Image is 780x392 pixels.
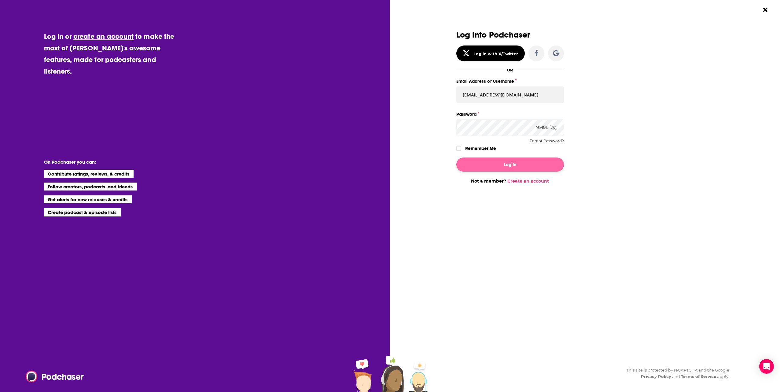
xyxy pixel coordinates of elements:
[44,183,137,191] li: Follow creators, podcasts, and friends
[456,45,525,61] button: Log in with X/Twitter
[44,159,166,165] li: On Podchaser you can:
[44,170,134,178] li: Contribute ratings, reviews, & credits
[622,367,729,380] div: This site is protected by reCAPTCHA and the Google and apply.
[456,158,564,172] button: Log In
[507,67,513,72] div: OR
[507,178,549,184] a: Create an account
[456,86,564,103] input: Email Address or Username
[456,77,564,85] label: Email Address or Username
[760,4,771,16] button: Close Button
[681,374,716,379] a: Terms of Service
[465,144,496,152] label: Remember Me
[26,371,79,382] a: Podchaser - Follow, Share and Rate Podcasts
[530,139,564,143] button: Forgot Password?
[641,374,671,379] a: Privacy Policy
[456,31,564,39] h3: Log Into Podchaser
[456,110,564,118] label: Password
[456,178,564,184] div: Not a member?
[26,371,84,382] img: Podchaser - Follow, Share and Rate Podcasts
[759,359,774,374] div: Open Intercom Messenger
[44,208,121,216] li: Create podcast & episode lists
[44,195,132,203] li: Get alerts for new releases & credits
[535,119,557,136] div: Reveal
[473,51,518,56] div: Log in with X/Twitter
[73,32,134,41] a: create an account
